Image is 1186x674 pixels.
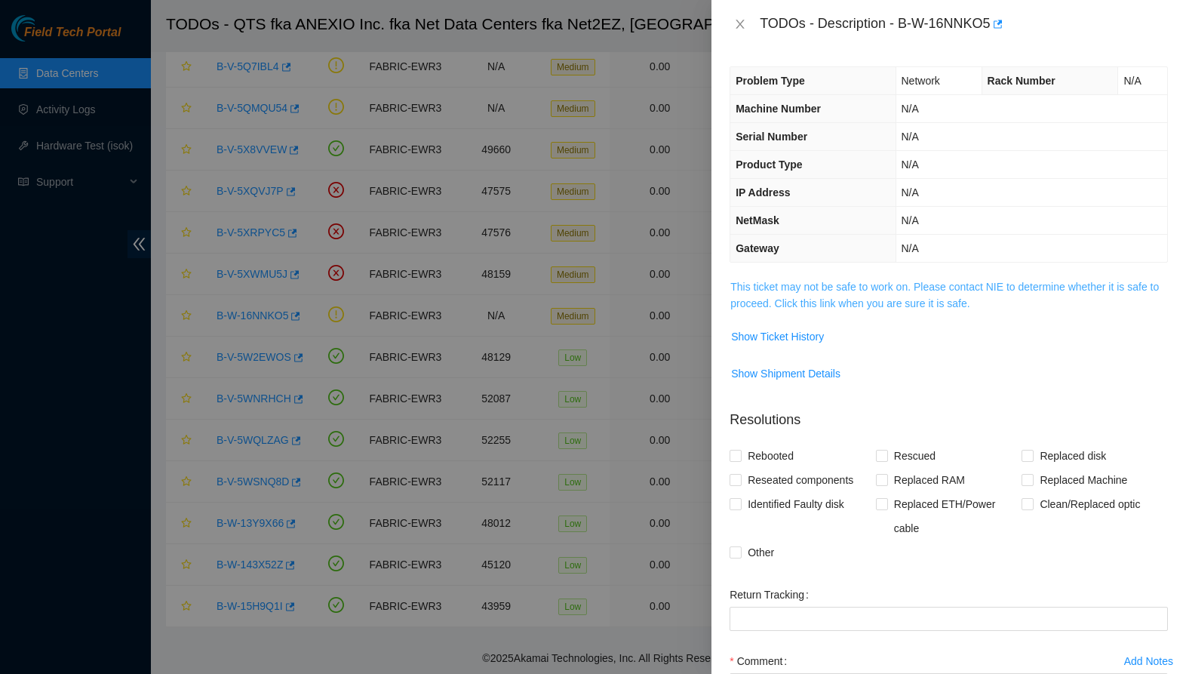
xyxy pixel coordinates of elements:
[742,444,800,468] span: Rebooted
[902,242,919,254] span: N/A
[731,365,840,382] span: Show Shipment Details
[736,75,805,87] span: Problem Type
[902,75,940,87] span: Network
[888,468,971,492] span: Replaced RAM
[902,158,919,171] span: N/A
[988,75,1055,87] span: Rack Number
[730,281,1159,309] a: This ticket may not be safe to work on. Please contact NIE to determine whether it is safe to pro...
[736,103,821,115] span: Machine Number
[742,540,780,565] span: Other
[730,362,841,386] button: Show Shipment Details
[731,328,824,345] span: Show Ticket History
[730,607,1168,631] input: Return Tracking
[1034,444,1112,468] span: Replaced disk
[734,18,746,30] span: close
[1034,468,1133,492] span: Replaced Machine
[742,492,850,516] span: Identified Faulty disk
[736,131,807,143] span: Serial Number
[902,214,919,226] span: N/A
[736,186,790,199] span: IP Address
[736,214,779,226] span: NetMask
[760,12,1168,36] div: TODOs - Description - B-W-16NNKO5
[1123,649,1174,673] button: Add Notes
[730,325,825,349] button: Show Ticket History
[902,103,919,115] span: N/A
[1124,656,1173,666] div: Add Notes
[888,444,942,468] span: Rescued
[730,583,815,607] label: Return Tracking
[730,398,1168,430] p: Resolutions
[902,186,919,199] span: N/A
[1034,492,1146,516] span: Clean/Replaced optic
[1123,75,1141,87] span: N/A
[888,492,1022,540] span: Replaced ETH/Power cable
[742,468,859,492] span: Reseated components
[902,131,919,143] span: N/A
[736,242,779,254] span: Gateway
[730,17,751,32] button: Close
[736,158,802,171] span: Product Type
[730,649,793,673] label: Comment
